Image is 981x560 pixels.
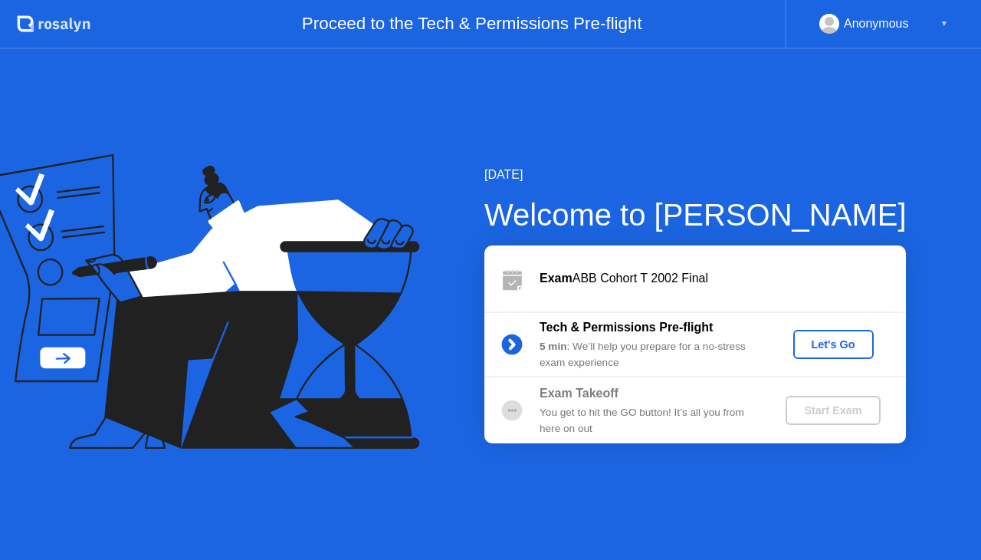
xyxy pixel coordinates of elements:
[484,166,907,184] div: [DATE]
[540,339,760,371] div: : We’ll help you prepare for a no-stress exam experience
[484,192,907,238] div: Welcome to [PERSON_NAME]
[540,341,567,352] b: 5 min
[799,338,868,351] div: Let's Go
[540,321,713,334] b: Tech & Permissions Pre-flight
[540,272,573,285] b: Exam
[786,396,880,425] button: Start Exam
[793,330,874,359] button: Let's Go
[940,14,948,34] div: ▼
[844,14,909,34] div: Anonymous
[792,404,874,417] div: Start Exam
[540,405,760,436] div: You get to hit the GO button! It’s all you from here on out
[540,269,906,288] div: ABB Cohort T 2002 Final
[540,387,618,400] b: Exam Takeoff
